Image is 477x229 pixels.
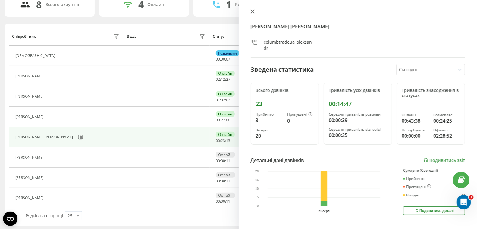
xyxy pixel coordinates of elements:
[147,2,164,7] div: Онлайн
[226,138,230,143] span: 13
[216,179,230,183] div: : :
[433,117,460,124] div: 00:24:25
[255,178,259,182] text: 15
[318,209,329,213] text: 21 серп
[461,193,465,197] div: 20
[221,178,225,184] span: 00
[226,118,230,123] span: 00
[216,138,220,143] span: 00
[403,193,419,197] div: Вихідні
[226,178,230,184] span: 11
[329,100,387,108] div: 00:14:47
[235,2,264,7] div: Розмовляють
[403,177,424,181] div: Прийнято
[256,100,314,108] div: 23
[26,213,63,218] span: Рядків на сторінці
[257,196,259,199] text: 5
[216,193,235,198] div: Офлайн
[287,117,314,124] div: 0
[403,184,431,189] div: Пропущені
[216,57,220,62] span: 00
[402,88,460,98] div: Тривалість знаходження в статусах
[329,117,387,124] div: 00:00:39
[226,158,230,163] span: 11
[216,152,235,158] div: Офлайн
[221,158,225,163] span: 00
[216,132,235,137] div: Онлайн
[255,187,259,190] text: 10
[221,118,225,123] span: 27
[216,71,235,76] div: Онлайн
[15,74,45,78] div: [PERSON_NAME]
[216,98,230,102] div: : :
[221,97,225,102] span: 02
[256,128,282,132] div: Вихідні
[15,54,57,58] div: [DEMOGRAPHIC_DATA]
[221,138,225,143] span: 23
[216,178,220,184] span: 00
[45,2,79,7] div: Всього акаунтів
[226,77,230,82] span: 27
[402,132,428,140] div: 00:00:00
[12,34,36,39] div: Співробітник
[216,172,235,178] div: Офлайн
[256,132,282,140] div: 20
[221,199,225,204] span: 00
[329,127,387,132] div: Середня тривалість відповіді
[216,139,230,143] div: : :
[251,65,314,74] div: Зведена статистика
[15,115,45,119] div: [PERSON_NAME]
[15,135,74,139] div: [PERSON_NAME] [PERSON_NAME]
[216,77,230,82] div: : :
[329,132,387,139] div: 00:00:25
[226,97,230,102] span: 02
[402,117,428,124] div: 09:43:38
[15,196,45,200] div: [PERSON_NAME]
[469,195,474,200] span: 1
[216,199,230,204] div: : :
[216,97,220,102] span: 01
[216,57,230,61] div: : :
[287,112,314,117] div: Пропущені
[15,94,45,99] div: [PERSON_NAME]
[403,206,465,215] button: Подивитись деталі
[213,34,224,39] div: Статус
[216,91,235,97] div: Онлайн
[251,157,304,164] div: Детальні дані дзвінків
[457,195,471,209] iframe: Intercom live chat
[216,50,240,56] div: Розмовляє
[251,23,465,30] h4: [PERSON_NAME] [PERSON_NAME]
[433,128,460,132] div: Офлайн
[3,212,17,226] button: Open CMP widget
[329,112,387,117] div: Середня тривалість розмови
[216,118,220,123] span: 00
[216,159,230,163] div: : :
[329,88,387,93] div: Тривалість усіх дзвінків
[226,57,230,62] span: 07
[226,199,230,204] span: 11
[221,57,225,62] span: 00
[403,168,465,173] div: Сумарно (Сьогодні)
[216,199,220,204] span: 00
[216,118,230,122] div: : :
[433,113,460,117] div: Розмовляє
[257,205,259,208] text: 0
[402,113,428,117] div: Онлайн
[256,88,314,93] div: Всього дзвінків
[15,155,45,160] div: [PERSON_NAME]
[256,112,282,117] div: Прийнято
[255,170,259,173] text: 20
[216,77,220,82] span: 02
[264,39,314,51] div: columbtradeua_oleksandr
[67,213,72,219] div: 25
[433,132,460,140] div: 02:28:52
[423,158,465,163] a: Подивитись звіт
[216,158,220,163] span: 00
[216,111,235,117] div: Онлайн
[15,176,45,180] div: [PERSON_NAME]
[256,117,282,124] div: 3
[127,34,137,39] div: Відділ
[414,208,454,213] div: Подивитись деталі
[221,77,225,82] span: 12
[402,128,428,132] div: Не турбувати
